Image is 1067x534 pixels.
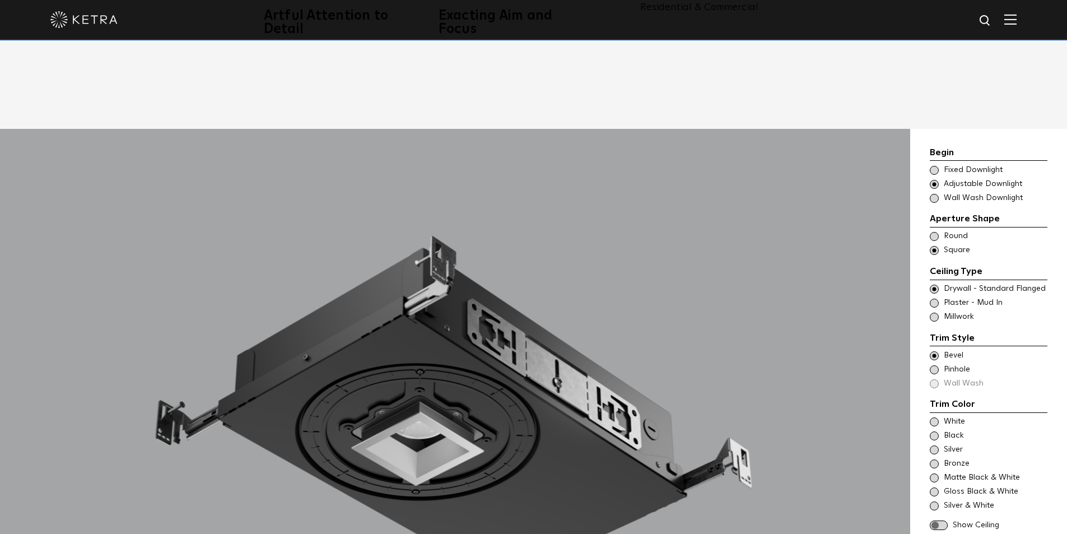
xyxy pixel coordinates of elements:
span: Matte Black & White [944,472,1046,484]
span: Drywall - Standard Flanged [944,284,1046,295]
div: Aperture Shape [930,212,1047,227]
span: Round [944,231,1046,242]
span: Silver & White [944,500,1046,512]
div: Trim Color [930,397,1047,413]
span: Wall Wash Downlight [944,193,1046,204]
span: Gloss Black & White [944,486,1046,498]
span: Bronze [944,458,1046,470]
div: Ceiling Type [930,264,1047,280]
img: ketra-logo-2019-white [50,11,118,28]
span: Fixed Downlight [944,165,1046,176]
span: Pinhole [944,364,1046,375]
img: search icon [979,14,993,28]
img: Hamburger%20Nav.svg [1004,14,1017,25]
span: Silver [944,444,1046,456]
span: Adjustable Downlight [944,179,1046,190]
span: White [944,416,1046,428]
span: Show Ceiling [953,520,1047,531]
span: Millwork [944,312,1046,323]
div: Begin [930,146,1047,161]
span: Black [944,430,1046,442]
span: Square [944,245,1046,256]
span: Bevel [944,350,1046,361]
span: Plaster - Mud In [944,298,1046,309]
div: Trim Style [930,331,1047,347]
